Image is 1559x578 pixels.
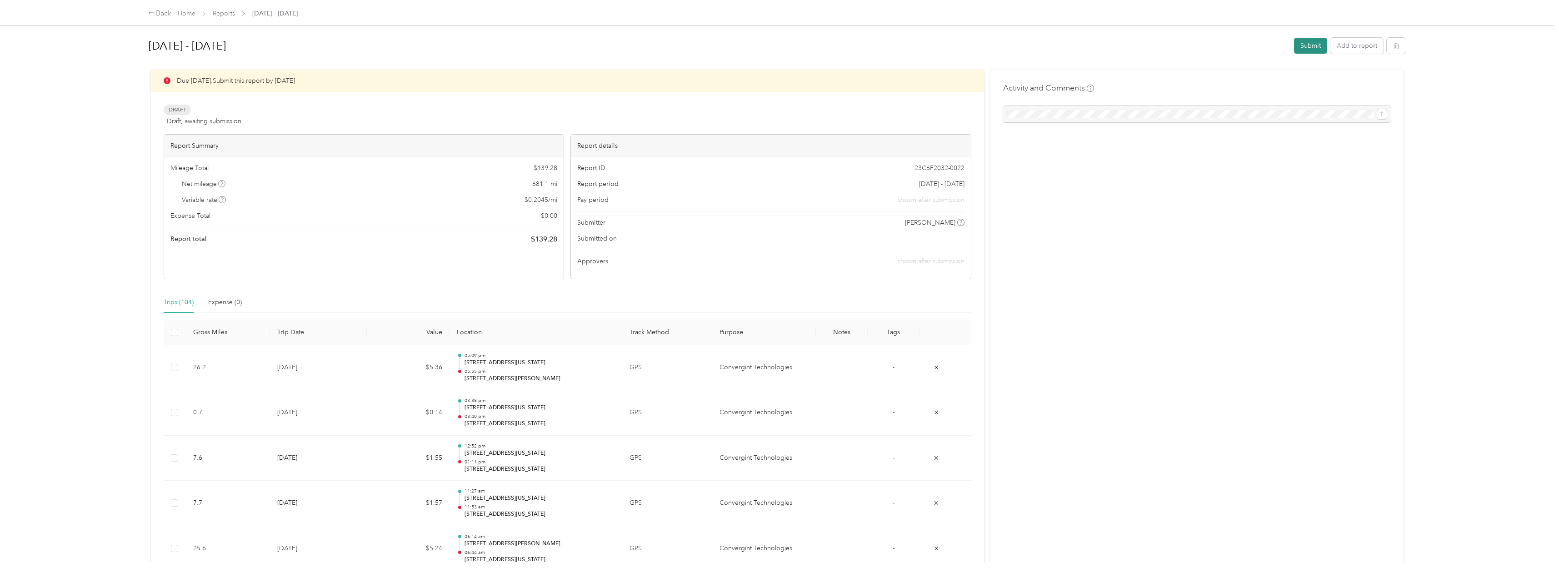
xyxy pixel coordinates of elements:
button: Add to report [1330,38,1384,54]
td: $5.24 [367,526,450,572]
span: Draft, awaiting submission [167,116,241,126]
th: Trip Date [270,320,367,345]
span: Mileage Total [170,163,209,173]
span: Pay period [577,195,609,205]
span: shown after submission [898,195,964,205]
p: [STREET_ADDRESS][US_STATE] [465,465,615,473]
p: [STREET_ADDRESS][US_STATE] [465,420,615,428]
div: Due [DATE]. Submit this report by [DATE] [151,70,984,92]
th: Value [367,320,450,345]
span: Approvers [577,256,608,266]
span: shown after submission [898,257,964,265]
div: Back [148,8,172,19]
p: [STREET_ADDRESS][PERSON_NAME] [465,375,615,383]
td: GPS [622,436,712,481]
th: Notes [816,320,868,345]
p: [STREET_ADDRESS][US_STATE] [465,556,615,564]
td: Convergint Technologies [712,526,816,572]
td: [DATE] [270,390,367,436]
p: 03:40 pm [465,413,615,420]
p: 05:55 pm [465,368,615,375]
th: Tags [868,320,919,345]
td: Convergint Technologies [712,390,816,436]
p: [STREET_ADDRESS][US_STATE] [465,449,615,457]
th: Purpose [712,320,816,345]
div: Report details [571,135,970,157]
div: Trips (104) [164,297,194,307]
td: 26.2 [186,345,270,391]
td: [DATE] [270,436,367,481]
span: Report period [577,179,619,189]
span: - [893,408,894,416]
td: GPS [622,345,712,391]
td: $0.14 [367,390,450,436]
p: 12:52 pm [465,443,615,449]
td: $1.57 [367,481,450,526]
span: Net mileage [182,179,226,189]
h1: Aug 1 - 31, 2025 [149,35,1288,57]
th: Track Method [622,320,712,345]
span: [DATE] - [DATE] [919,179,964,189]
td: $5.36 [367,345,450,391]
span: Report total [170,234,207,244]
td: 25.6 [186,526,270,572]
a: Reports [213,10,235,17]
span: - [893,454,894,462]
span: $ 0.00 [541,211,557,221]
div: Report Summary [164,135,564,157]
th: Gross Miles [186,320,270,345]
td: [DATE] [270,526,367,572]
p: [STREET_ADDRESS][US_STATE] [465,359,615,367]
span: [PERSON_NAME] [905,218,955,227]
button: Submit [1294,38,1327,54]
p: 11:27 am [465,488,615,494]
p: [STREET_ADDRESS][US_STATE] [465,404,615,412]
span: Draft [164,105,191,115]
iframe: Everlance-gr Chat Button Frame [1508,527,1559,578]
td: $1.55 [367,436,450,481]
span: - [893,544,894,552]
p: 05:09 pm [465,352,615,359]
span: Report ID [577,163,605,173]
h4: Activity and Comments [1003,82,1094,94]
span: - [963,234,964,243]
p: 11:53 am [465,504,615,510]
span: 23C6F2032-0022 [914,163,964,173]
td: 7.6 [186,436,270,481]
span: Expense Total [170,211,210,221]
td: GPS [622,390,712,436]
span: [DATE] - [DATE] [252,9,298,18]
p: 06:44 am [465,549,615,556]
td: [DATE] [270,345,367,391]
td: Convergint Technologies [712,481,816,526]
p: 03:38 pm [465,397,615,404]
span: Variable rate [182,195,226,205]
a: Home [178,10,195,17]
p: 06:14 am [465,533,615,540]
span: - [893,363,894,371]
p: [STREET_ADDRESS][US_STATE] [465,510,615,518]
p: 01:11 pm [465,459,615,465]
span: $ 139.28 [534,163,557,173]
span: $ 0.2045 / mi [525,195,557,205]
span: $ 139.28 [531,234,557,245]
p: [STREET_ADDRESS][PERSON_NAME] [465,540,615,548]
td: Convergint Technologies [712,436,816,481]
th: Location [450,320,622,345]
td: 0.7 [186,390,270,436]
td: GPS [622,481,712,526]
p: [STREET_ADDRESS][US_STATE] [465,494,615,503]
div: Expense (0) [208,297,242,307]
td: GPS [622,526,712,572]
td: 7.7 [186,481,270,526]
span: 681.1 mi [532,179,557,189]
td: [DATE] [270,481,367,526]
td: Convergint Technologies [712,345,816,391]
span: - [893,499,894,507]
span: Submitter [577,218,605,227]
span: Submitted on [577,234,617,243]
